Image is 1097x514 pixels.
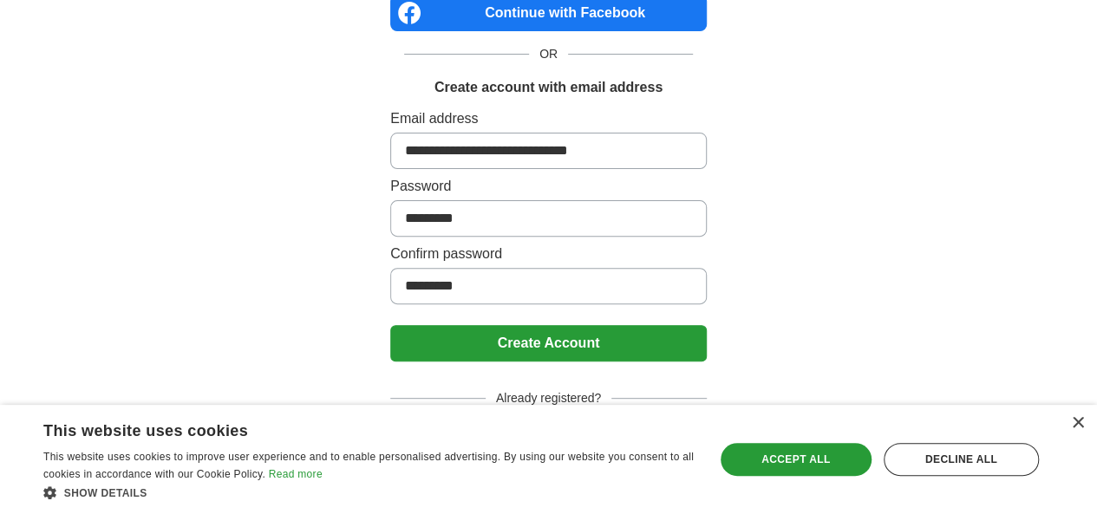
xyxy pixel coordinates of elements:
[1071,417,1084,430] div: Close
[390,325,707,361] button: Create Account
[269,468,323,480] a: Read more, opens a new window
[529,45,568,63] span: OR
[486,389,611,407] span: Already registered?
[721,443,872,476] div: Accept all
[884,443,1039,476] div: Decline all
[64,487,147,499] span: Show details
[43,484,695,501] div: Show details
[390,108,707,129] label: Email address
[43,415,651,441] div: This website uses cookies
[390,176,707,197] label: Password
[43,451,694,480] span: This website uses cookies to improve user experience and to enable personalised advertising. By u...
[434,77,663,98] h1: Create account with email address
[390,244,707,264] label: Confirm password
